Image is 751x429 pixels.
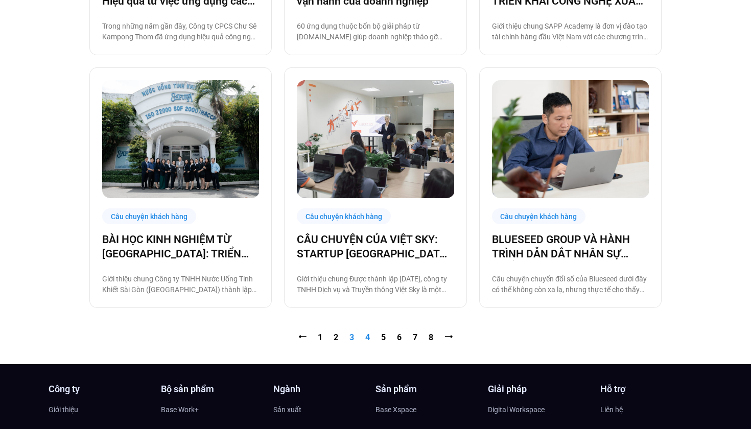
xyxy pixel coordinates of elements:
[273,402,301,417] span: Sản xuất
[273,402,375,417] a: Sản xuất
[600,402,702,417] a: Liên hệ
[102,232,259,261] a: BÀI HỌC KINH NGHIỆM TỪ [GEOGRAPHIC_DATA]: TRIỂN KHAI CÔNG NGHỆ CHO BA THẾ HỆ NHÂN SỰ
[444,332,453,342] a: ⭢
[600,402,623,417] span: Liên hệ
[318,332,322,342] a: 1
[49,385,151,394] h4: Công ty
[429,332,433,342] a: 8
[49,402,151,417] a: Giới thiệu
[298,332,307,342] a: ⭠
[102,208,196,224] div: Câu chuyện khách hàng
[365,332,370,342] a: 4
[381,332,386,342] a: 5
[488,402,590,417] a: Digital Workspace
[89,331,662,344] nav: Pagination
[600,385,702,394] h4: Hỗ trợ
[297,21,454,42] p: 60 ứng dụng thuộc bốn bộ giải pháp từ [DOMAIN_NAME] giúp doanh nghiệp tháo gỡ điểm nghẽn trong vậ...
[273,385,375,394] h4: Ngành
[492,274,649,295] p: Câu chuyện chuyển đổi số của Blueseed dưới đây có thể không còn xa lạ, nhưng thực tế cho thấy nó ...
[488,402,545,417] span: Digital Workspace
[375,385,478,394] h4: Sản phẩm
[492,21,649,42] p: Giới thiệu chung SAPP Academy là đơn vị đào tạo tài chính hàng đầu Việt Nam với các chương trình ...
[492,208,586,224] div: Câu chuyện khách hàng
[397,332,402,342] a: 6
[161,402,199,417] span: Base Work+
[297,208,391,224] div: Câu chuyện khách hàng
[334,332,338,342] a: 2
[161,385,263,394] h4: Bộ sản phẩm
[375,402,478,417] a: Base Xspace
[161,402,263,417] a: Base Work+
[492,232,649,261] a: BLUESEED GROUP VÀ HÀNH TRÌNH DẪN DẮT NHÂN SỰ TRIỂN KHAI CÔNG NGHỆ
[375,402,416,417] span: Base Xspace
[102,274,259,295] p: Giới thiệu chung Công ty TNHH Nước Uống Tinh Khiết Sài Gòn ([GEOGRAPHIC_DATA]) thành lập [DATE] b...
[488,385,590,394] h4: Giải pháp
[49,402,78,417] span: Giới thiệu
[102,21,259,42] p: Trong những năm gần đây, Công ty CPCS Chư Sê Kampong Thom đã ứng dụng hiệu quả công nghệ thông ti...
[297,232,454,261] a: CÂU CHUYỆN CỦA VIỆT SKY: STARTUP [GEOGRAPHIC_DATA] SỐ HOÁ NGAY TỪ KHI CHỈ CÓ 5 NHÂN SỰ
[349,332,354,342] span: 3
[297,274,454,295] p: Giới thiệu chung Được thành lập [DATE], công ty TNHH Dịch vụ và Truyền thông Việt Sky là một agen...
[413,332,417,342] a: 7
